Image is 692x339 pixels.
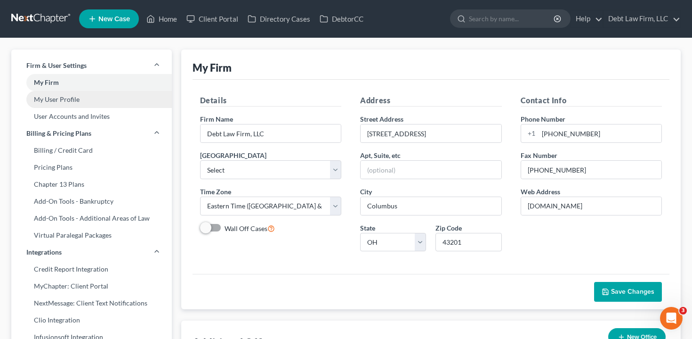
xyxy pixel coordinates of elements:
label: Street Address [360,114,403,124]
span: 3 [679,307,687,314]
a: DebtorCC [315,10,368,27]
a: Pricing Plans [11,159,172,176]
input: Search by name... [469,10,555,27]
h5: Contact Info [521,95,662,107]
a: Credit Report Integration [11,261,172,278]
label: State [360,223,375,233]
a: User Accounts and Invites [11,108,172,125]
a: Clio Integration [11,312,172,329]
a: Add-On Tools - Additional Areas of Law [11,210,172,227]
label: Apt, Suite, etc [360,150,401,160]
a: Chapter 13 Plans [11,176,172,193]
span: Firm & User Settings [26,61,87,70]
a: Billing / Credit Card [11,142,172,159]
iframe: Intercom live chat [660,307,683,330]
a: Debt Law Firm, LLC [603,10,680,27]
a: Billing & Pricing Plans [11,125,172,142]
a: MyChapter: Client Portal [11,278,172,295]
label: Time Zone [200,187,231,197]
input: Enter phone... [539,124,662,142]
span: Save Changes [611,288,654,296]
a: My Firm [11,74,172,91]
div: My Firm [193,61,232,74]
a: Help [571,10,603,27]
input: Enter name... [201,124,341,142]
label: Web Address [521,187,560,197]
span: Firm Name [200,115,233,123]
h5: Address [360,95,502,107]
h5: Details [200,95,342,107]
input: Enter city... [361,197,501,215]
div: +1 [521,124,539,142]
a: Client Portal [182,10,243,27]
span: New Case [98,16,130,23]
a: Directory Cases [243,10,315,27]
input: Enter fax... [521,161,662,179]
a: Firm & User Settings [11,57,172,74]
input: (optional) [361,161,501,179]
label: Phone Number [521,114,565,124]
a: Add-On Tools - Bankruptcy [11,193,172,210]
label: Zip Code [435,223,462,233]
span: Billing & Pricing Plans [26,129,91,138]
span: Integrations [26,248,62,257]
input: Enter address... [361,124,501,142]
label: City [360,187,372,197]
button: Save Changes [594,282,662,302]
span: Wall Off Cases [225,224,267,232]
label: [GEOGRAPHIC_DATA] [200,150,266,160]
a: Integrations [11,244,172,261]
a: NextMessage: Client Text Notifications [11,295,172,312]
label: Fax Number [521,150,557,160]
a: My User Profile [11,91,172,108]
a: Home [142,10,182,27]
input: XXXXX [435,233,501,252]
a: Virtual Paralegal Packages [11,227,172,244]
input: Enter web address.... [521,197,662,215]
